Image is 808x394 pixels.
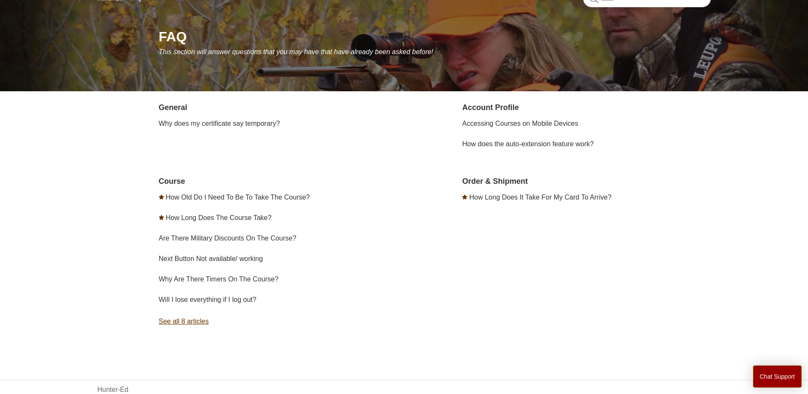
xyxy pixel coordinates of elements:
[159,103,187,112] a: General
[159,296,256,303] a: Will I lose everything if I log out?
[159,120,280,127] a: Why does my certificate say temporary?
[159,275,279,283] a: Why Are There Timers On The Course?
[462,103,519,112] a: Account Profile
[159,255,263,262] a: Next Button Not available/ working
[753,365,802,388] button: Chat Support
[462,140,594,148] a: How does the auto-extension feature work?
[159,26,711,47] h1: FAQ
[462,194,467,200] svg: Promoted article
[159,215,164,220] svg: Promoted article
[159,47,711,57] p: This section will answer questions that you may have that have already been asked before!
[159,177,185,185] a: Course
[166,214,271,221] a: How Long Does The Course Take?
[159,194,164,200] svg: Promoted article
[462,177,528,185] a: Order & Shipment
[469,194,612,201] a: How Long Does It Take For My Card To Arrive?
[159,310,407,333] a: See all 8 articles
[166,194,310,201] a: How Old Do I Need To Be To Take The Course?
[462,120,578,127] a: Accessing Courses on Mobile Devices
[159,235,296,242] a: Are There Military Discounts On The Course?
